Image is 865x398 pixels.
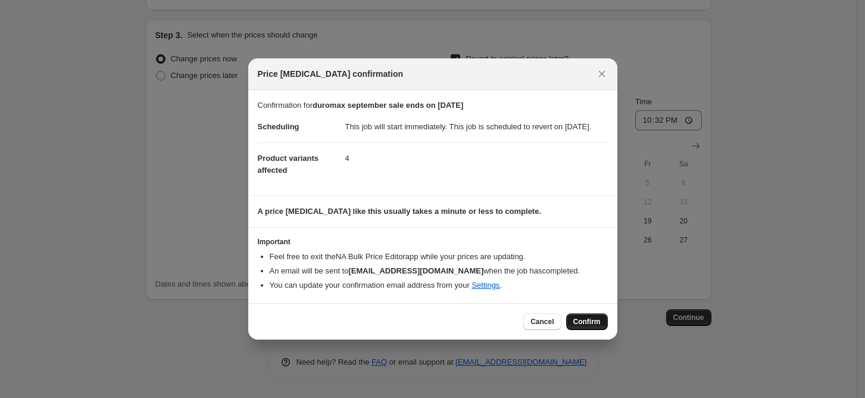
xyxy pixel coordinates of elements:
[594,66,610,82] button: Close
[258,99,608,111] p: Confirmation for
[270,265,608,277] li: An email will be sent to when the job has completed .
[258,237,608,247] h3: Important
[345,111,608,142] dd: This job will start immediately. This job is scheduled to revert on [DATE].
[258,122,299,131] span: Scheduling
[313,101,463,110] b: duromax september sale ends on [DATE]
[270,251,608,263] li: Feel free to exit the NA Bulk Price Editor app while your prices are updating.
[348,266,483,275] b: [EMAIL_ADDRESS][DOMAIN_NAME]
[270,279,608,291] li: You can update your confirmation email address from your .
[471,281,499,290] a: Settings
[530,317,554,327] span: Cancel
[573,317,601,327] span: Confirm
[258,68,404,80] span: Price [MEDICAL_DATA] confirmation
[258,154,319,175] span: Product variants affected
[566,313,608,330] button: Confirm
[523,313,561,330] button: Cancel
[345,142,608,174] dd: 4
[258,207,542,216] b: A price [MEDICAL_DATA] like this usually takes a minute or less to complete.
